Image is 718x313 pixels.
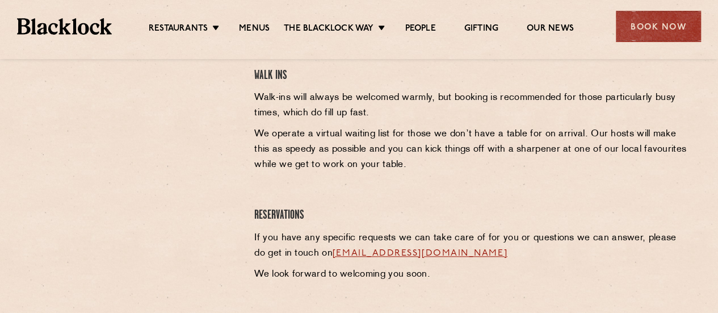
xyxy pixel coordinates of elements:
div: Book Now [616,11,701,42]
p: We look forward to welcoming you soon. [254,267,690,282]
h4: Walk Ins [254,68,690,84]
a: People [405,23,435,36]
a: [EMAIL_ADDRESS][DOMAIN_NAME] [333,249,507,258]
a: The Blacklock Way [284,23,373,36]
p: We operate a virtual waiting list for those we don’t have a table for on arrival. Our hosts will ... [254,127,690,173]
a: Gifting [464,23,498,36]
img: BL_Textured_Logo-footer-cropped.svg [17,18,112,34]
p: Walk-ins will always be welcomed warmly, but booking is recommended for those particularly busy t... [254,90,690,121]
p: If you have any specific requests we can take care of for you or questions we can answer, please ... [254,231,690,261]
h4: Reservations [254,208,690,223]
a: Our News [527,23,574,36]
a: Restaurants [149,23,208,36]
a: Menus [239,23,270,36]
